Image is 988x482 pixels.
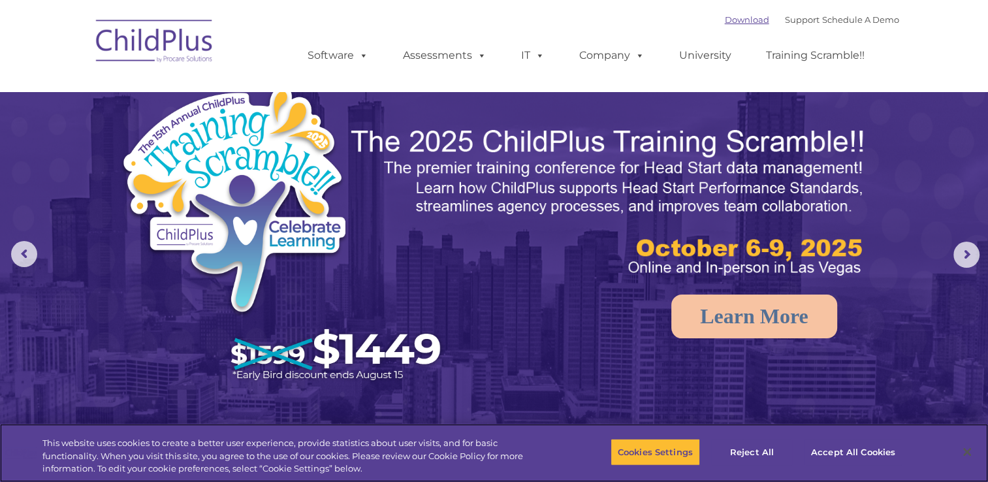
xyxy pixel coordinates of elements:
[566,42,658,69] a: Company
[182,86,221,96] span: Last name
[666,42,744,69] a: University
[711,438,793,466] button: Reject All
[295,42,381,69] a: Software
[725,14,769,25] a: Download
[822,14,899,25] a: Schedule A Demo
[89,10,220,76] img: ChildPlus by Procare Solutions
[953,438,981,466] button: Close
[182,140,237,150] span: Phone number
[725,14,899,25] font: |
[753,42,878,69] a: Training Scramble!!
[804,438,902,466] button: Accept All Cookies
[671,295,837,338] a: Learn More
[508,42,558,69] a: IT
[785,14,820,25] a: Support
[611,438,700,466] button: Cookies Settings
[390,42,500,69] a: Assessments
[42,437,543,475] div: This website uses cookies to create a better user experience, provide statistics about user visit...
